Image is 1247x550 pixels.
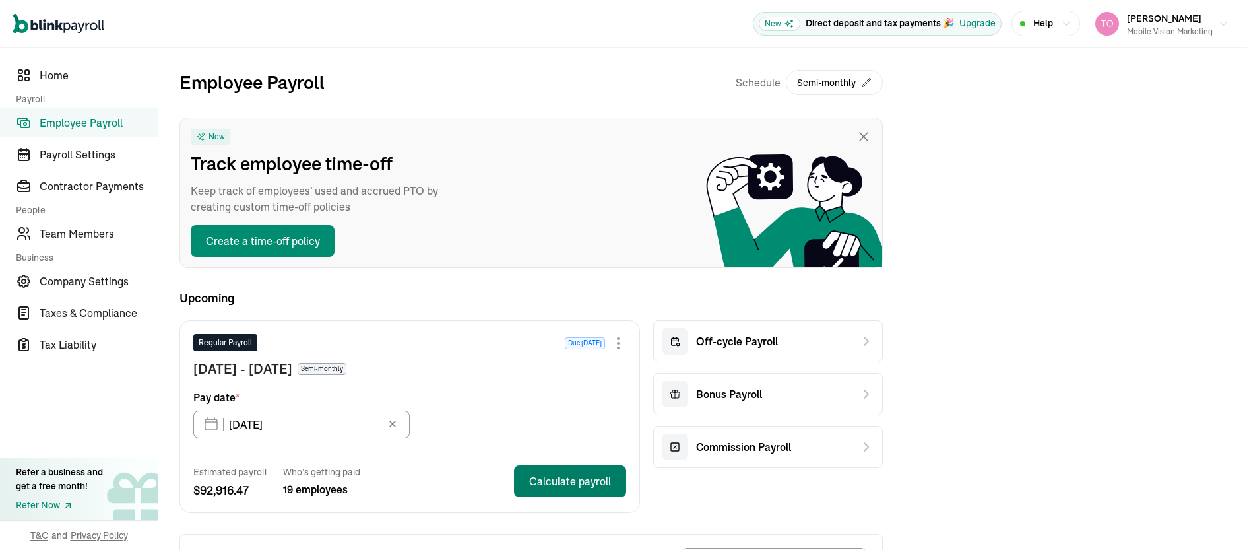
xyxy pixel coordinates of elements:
span: Team Members [40,226,158,242]
span: Upcoming [179,289,883,307]
button: [PERSON_NAME]Mobile Vision Marketing [1090,7,1234,40]
span: Track employee time-off [191,150,455,178]
span: Business [16,251,150,264]
span: Pay date [193,390,240,405]
span: Contractor Payments [40,178,158,194]
span: Tax Liability [40,337,158,353]
span: 19 employees [283,481,360,497]
nav: Global [13,5,104,43]
span: People [16,203,150,217]
span: Off-cycle Payroll [696,333,778,349]
span: New [759,17,800,31]
span: Who’s getting paid [283,465,360,479]
span: Due [DATE] [565,337,605,349]
div: Schedule [736,69,883,96]
h2: Employee Payroll [179,69,325,96]
span: Keep track of employees’ used and accrued PTO by creating custom time-off policies [191,183,455,215]
button: Create a time-off policy [191,225,335,257]
span: [PERSON_NAME] [1127,13,1201,24]
span: Taxes & Compliance [40,305,158,321]
span: Semi-monthly [298,363,346,375]
span: Bonus Payroll [696,386,762,402]
p: Direct deposit and tax payments 🎉 [806,17,954,30]
a: Refer Now [16,498,103,512]
span: Home [40,67,158,83]
div: Refer a business and get a free month! [16,465,103,493]
button: Help [1011,11,1080,36]
span: Employee Payroll [40,115,158,131]
span: T&C [30,529,48,542]
button: Semi-monthly [786,70,883,95]
iframe: Chat Widget [1181,487,1247,550]
span: Help [1033,17,1053,30]
span: Regular Payroll [199,337,252,349]
span: $ 92,916.47 [193,481,267,499]
div: Mobile Vision Marketing [1127,26,1213,38]
button: Upgrade [959,17,996,30]
span: Company Settings [40,273,158,289]
span: New [208,131,225,142]
input: XX/XX/XX [193,411,410,438]
span: Commission Payroll [696,439,791,455]
span: Payroll Settings [40,147,158,162]
span: [DATE] - [DATE] [193,359,292,379]
button: Calculate payroll [514,465,626,497]
span: Privacy Policy [71,529,128,542]
span: Payroll [16,92,150,106]
span: Estimated payroll [193,465,267,479]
